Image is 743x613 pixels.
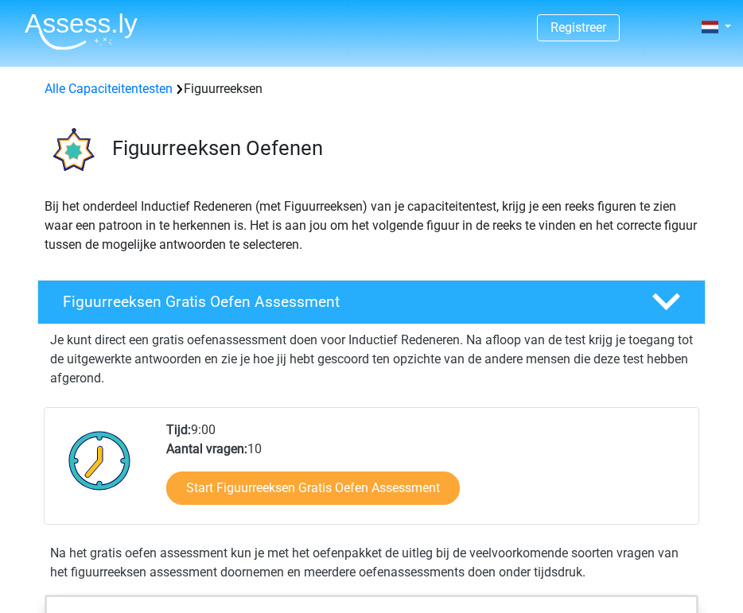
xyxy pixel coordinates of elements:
img: Assessly [25,13,138,50]
a: Registreer [550,20,606,35]
img: figuurreeksen [38,118,105,184]
div: 9:00 10 [154,421,698,524]
a: Start Figuurreeksen Gratis Oefen Assessment [166,471,460,505]
p: Je kunt direct een gratis oefenassessment doen voor Inductief Redeneren. Na afloop van de test kr... [50,331,693,388]
div: Figuurreeksen [38,80,705,99]
h3: Figuurreeksen Oefenen [112,136,693,161]
a: Figuurreeksen Gratis Oefen Assessment [31,280,712,324]
h4: Figuurreeksen Gratis Oefen Assessment [63,293,627,311]
div: Na het gratis oefen assessment kun je met het oefenpakket de uitleg bij de veelvoorkomende soorte... [44,544,699,582]
b: Aantal vragen: [166,441,247,456]
p: Bij het onderdeel Inductief Redeneren (met Figuurreeksen) van je capaciteitentest, krijg je een r... [45,197,698,254]
b: Tijd: [166,422,191,437]
img: Klok [60,421,140,500]
a: Alle Capaciteitentesten [45,81,173,96]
